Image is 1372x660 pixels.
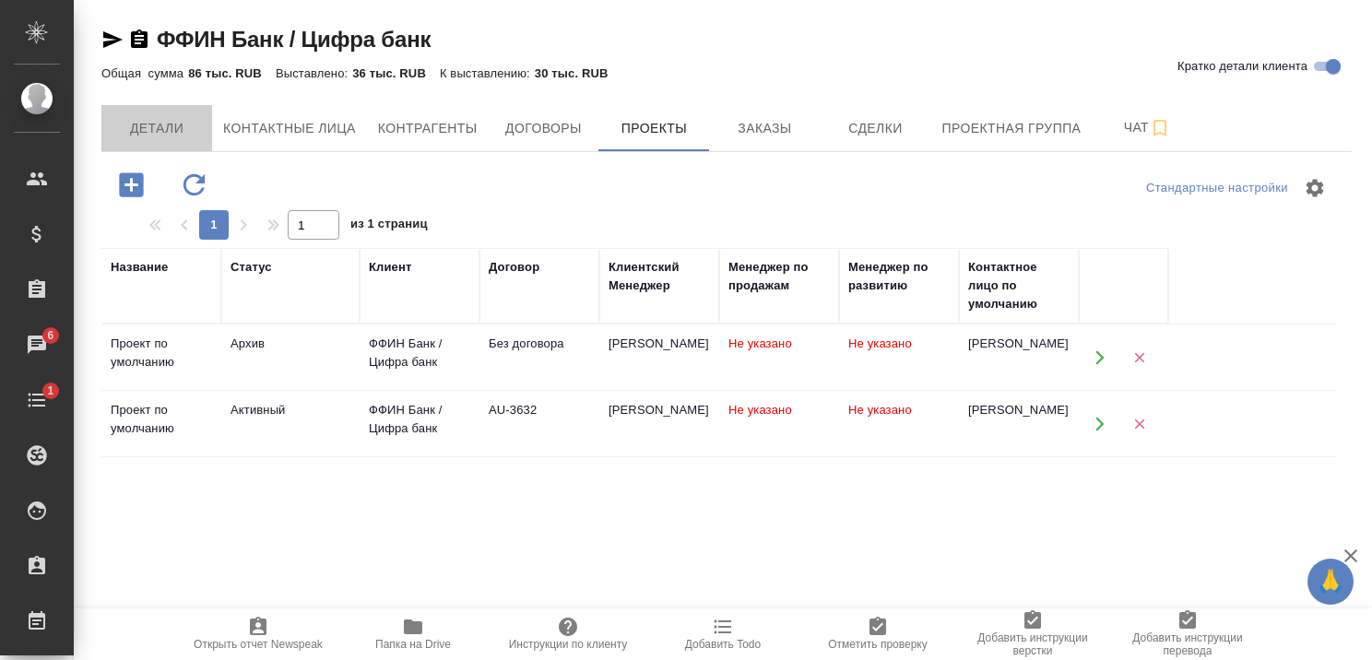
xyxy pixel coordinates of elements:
div: Менеджер по развитию [848,258,950,295]
p: 86 тыс. RUB [188,66,276,80]
div: Договор [489,258,539,277]
span: Не указано [728,403,792,417]
span: Добавить инструкции перевода [1121,631,1254,657]
div: split button [1141,174,1293,203]
div: Архив [231,335,350,353]
div: Клиентский Менеджер [609,258,710,295]
span: Не указано [848,403,912,417]
button: Обновить данные [169,166,219,204]
span: 1 [36,382,65,400]
span: Не указано [728,336,792,350]
button: Удалить [1120,405,1158,442]
button: Открыть [1081,338,1118,376]
span: Открыть отчет Newspeak [194,638,323,651]
div: Активный [231,401,350,419]
button: Добавить Todo [645,608,800,660]
span: Кратко детали клиента [1177,57,1307,76]
div: Клиент [369,258,411,277]
button: Скопировать ссылку [128,29,150,51]
span: из 1 страниц [350,213,428,240]
p: 30 тыс. RUB [535,66,622,80]
div: Статус [231,258,272,277]
span: Договоры [499,117,587,140]
p: К выставлению: [440,66,535,80]
span: Проекты [609,117,698,140]
div: Проект по умолчанию [111,401,212,438]
span: Отметить проверку [828,638,927,651]
span: Не указано [848,336,912,350]
div: [PERSON_NAME] [609,401,710,419]
div: [PERSON_NAME] [968,335,1070,353]
span: Добавить инструкции верстки [966,631,1099,657]
span: 🙏 [1315,562,1346,601]
p: Общая сумма [101,66,188,80]
button: Открыть [1081,405,1118,442]
p: Выставлено: [276,66,352,80]
div: Проект по умолчанию [111,335,212,371]
button: Скопировать ссылку для ЯМессенджера [101,29,124,51]
div: Контактное лицо по умолчанию [968,258,1070,313]
span: Контактные лица [223,117,356,140]
button: Добавить инструкции перевода [1110,608,1265,660]
div: ФФИН Банк / Цифра банк [369,401,470,438]
button: Удалить [1120,338,1158,376]
span: Проектная группа [941,117,1081,140]
button: 🙏 [1307,559,1354,605]
button: Папка на Drive [336,608,491,660]
span: Инструкции по клиенту [509,638,628,651]
span: Чат [1103,116,1191,139]
span: Заказы [720,117,809,140]
span: Сделки [831,117,919,140]
svg: Подписаться [1149,117,1171,139]
button: Отметить проверку [800,608,955,660]
div: Менеджер по продажам [728,258,830,295]
button: Добавить проект [106,166,157,204]
div: Название [111,258,168,277]
a: 1 [5,377,69,423]
a: 6 [5,322,69,368]
button: Открыть отчет Newspeak [181,608,336,660]
div: [PERSON_NAME] [609,335,710,353]
div: Без договора [489,335,590,353]
span: Добавить Todo [685,638,761,651]
button: Добавить инструкции верстки [955,608,1110,660]
span: Контрагенты [378,117,478,140]
div: [PERSON_NAME] [968,401,1070,419]
div: ФФИН Банк / Цифра банк [369,335,470,371]
span: 6 [36,326,65,345]
span: Детали [112,117,201,140]
a: ФФИН Банк / Цифра банк [157,27,431,52]
span: Настроить таблицу [1293,166,1337,210]
span: Папка на Drive [375,638,451,651]
p: 36 тыс. RUB [352,66,440,80]
div: AU-3632 [489,401,590,419]
button: Инструкции по клиенту [491,608,645,660]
